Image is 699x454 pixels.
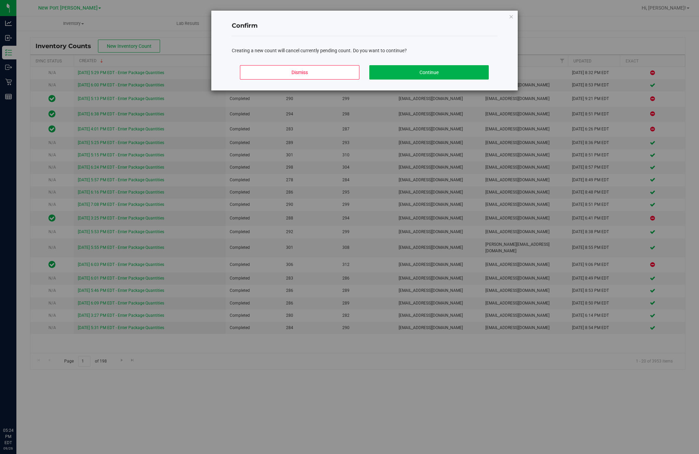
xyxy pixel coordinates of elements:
[7,399,27,420] iframe: Resource center
[232,22,497,30] h4: Confirm
[509,12,514,20] button: Close modal
[240,65,359,80] button: Dismiss
[369,65,489,80] button: Continue
[232,48,407,53] span: Creating a new count will cancel currently pending count. Do you want to continue?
